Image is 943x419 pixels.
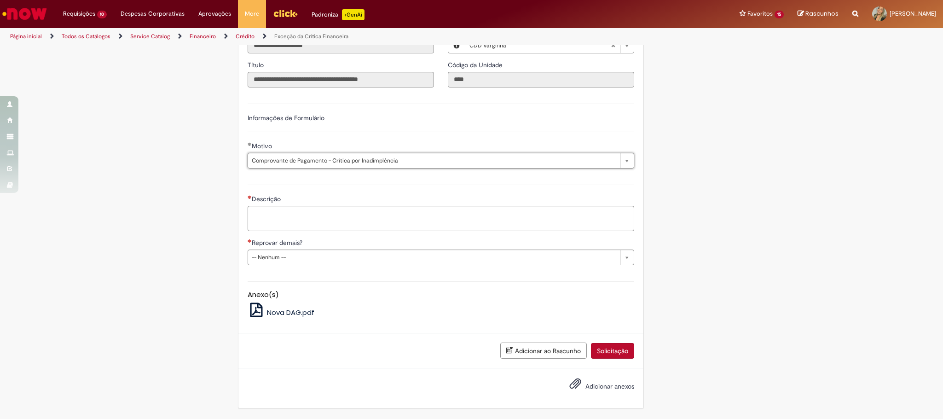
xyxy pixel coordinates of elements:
span: Somente leitura - Título [248,61,266,69]
button: Adicionar anexos [567,375,584,396]
input: Código da Unidade [448,72,634,87]
button: Solicitação [591,343,634,359]
ul: Trilhas de página [7,28,622,45]
a: Financeiro [190,33,216,40]
span: CDD Varginha [469,38,611,53]
label: Informações de Formulário [248,114,324,122]
span: 10 [97,11,107,18]
span: Aprovações [198,9,231,18]
a: Todos os Catálogos [62,33,110,40]
span: Motivo [252,142,274,150]
span: Descrição [252,195,283,203]
span: Despesas Corporativas [121,9,185,18]
div: Padroniza [312,9,364,20]
a: Nova DAG.pdf [248,308,314,317]
label: Somente leitura - Título [248,60,266,70]
span: Nova DAG.pdf [267,308,314,317]
span: More [245,9,259,18]
span: Reprovar demais? [252,239,304,247]
a: Exceção da Crítica Financeira [274,33,348,40]
span: Requisições [63,9,95,18]
span: Necessários [248,195,252,199]
img: click_logo_yellow_360x200.png [273,6,298,20]
abbr: Limpar campo Local [606,38,620,53]
p: +GenAi [342,9,364,20]
button: Adicionar ao Rascunho [500,343,587,359]
input: Título [248,72,434,87]
img: ServiceNow [1,5,48,23]
span: Necessários [248,239,252,243]
span: 15 [775,11,784,18]
h5: Anexo(s) [248,291,634,299]
a: Página inicial [10,33,42,40]
span: Somente leitura - Código da Unidade [448,61,504,69]
button: Local, Visualizar este registro CDD Varginha [448,38,465,53]
span: Adicionar anexos [585,383,634,391]
span: Rascunhos [805,9,839,18]
input: Email [248,38,434,53]
span: -- Nenhum -- [252,250,615,265]
a: CDD VarginhaLimpar campo Local [465,38,634,53]
a: Service Catalog [130,33,170,40]
span: [PERSON_NAME] [890,10,936,17]
textarea: Descrição [248,206,634,231]
a: Crédito [236,33,255,40]
label: Somente leitura - Código da Unidade [448,60,504,70]
a: Rascunhos [798,10,839,18]
span: Comprovante de Pagamento - Crítica por Inadimplência [252,153,615,168]
span: Favoritos [747,9,773,18]
span: Obrigatório Preenchido [248,142,252,146]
